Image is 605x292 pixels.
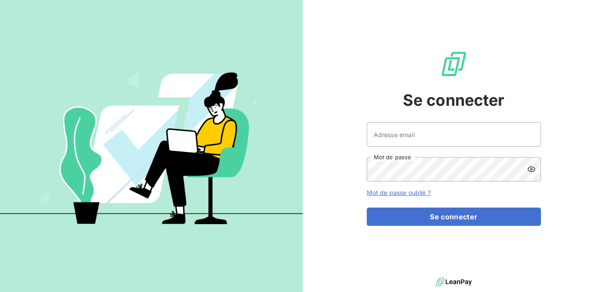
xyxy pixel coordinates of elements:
img: logo [436,275,472,289]
img: Logo LeanPay [440,50,468,78]
input: placeholder [367,122,541,147]
button: Se connecter [367,208,541,226]
span: Se connecter [403,88,505,112]
a: Mot de passe oublié ? [367,189,431,196]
